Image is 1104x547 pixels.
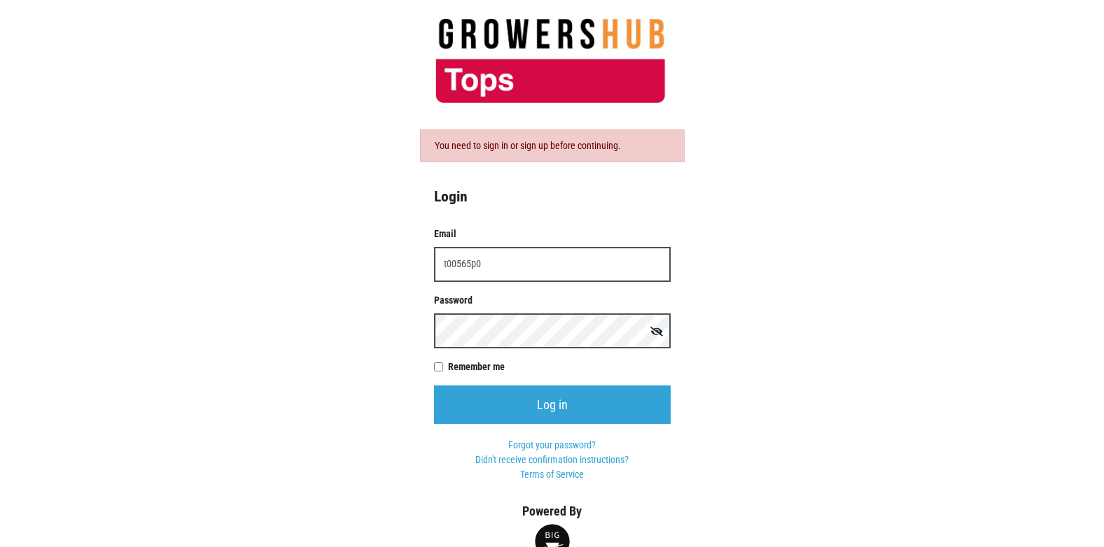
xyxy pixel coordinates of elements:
[420,129,685,162] div: You need to sign in or sign up before continuing.
[434,293,671,308] label: Password
[412,504,692,519] h5: Powered By
[434,385,671,424] input: Log in
[434,187,671,206] h4: Login
[448,360,671,374] label: Remember me
[434,227,671,241] label: Email
[520,469,584,480] a: Terms of Service
[412,17,692,104] img: 279edf242af8f9d49a69d9d2afa010fb.png
[508,439,596,450] a: Forgot your password?
[475,454,629,465] a: Didn't receive confirmation instructions?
